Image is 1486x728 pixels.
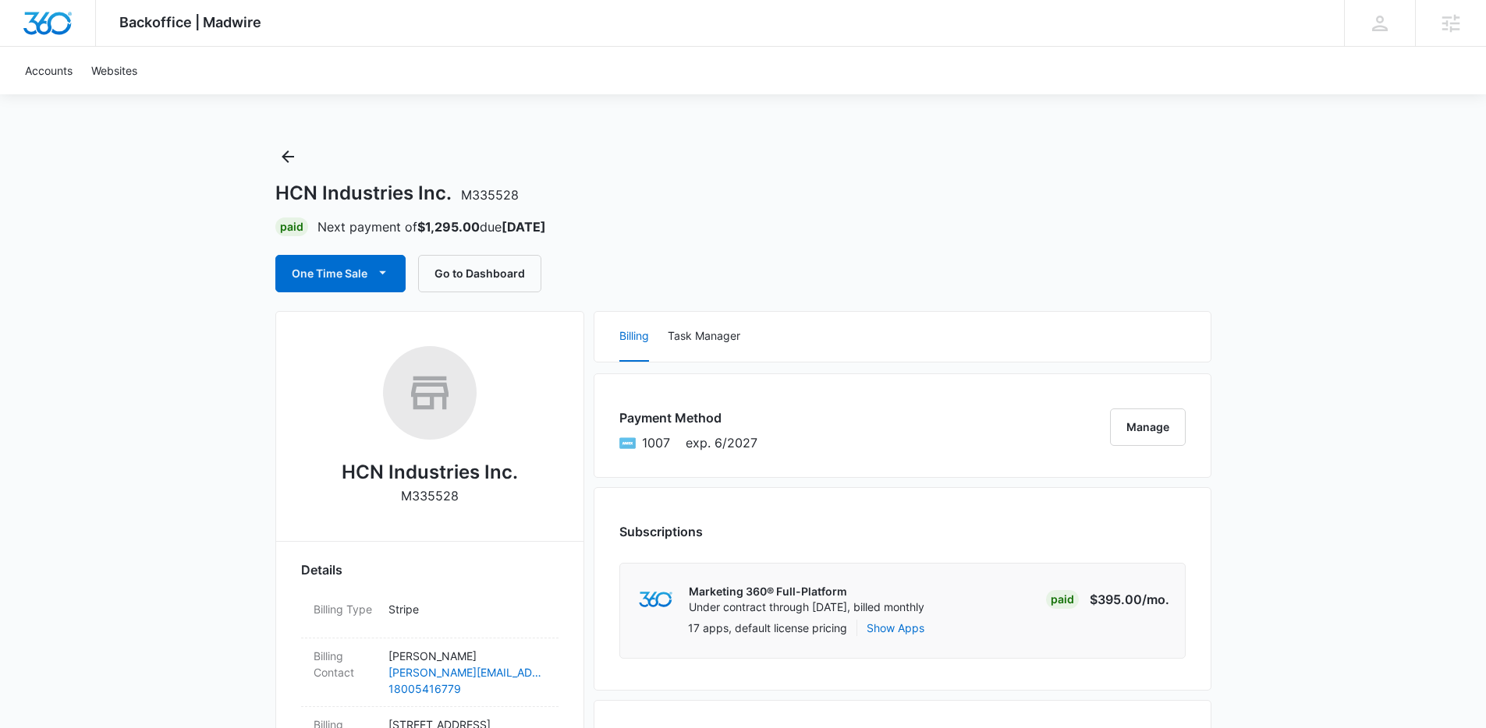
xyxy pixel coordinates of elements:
[275,255,406,292] button: One Time Sale
[301,560,342,579] span: Details
[1110,408,1186,446] button: Manage
[301,638,559,707] div: Billing Contact[PERSON_NAME][PERSON_NAME][EMAIL_ADDRESS][DOMAIN_NAME]18005416779
[275,182,519,205] h1: HCN Industries Inc.
[301,592,559,638] div: Billing TypeStripe
[82,47,147,94] a: Websites
[401,486,459,505] p: M335528
[689,599,924,615] p: Under contract through [DATE], billed monthly
[417,219,480,235] strong: $1,295.00
[314,648,376,680] dt: Billing Contact
[639,592,672,608] img: marketing360Logo
[461,187,519,203] span: M335528
[388,680,546,697] a: 18005416779
[668,312,740,362] button: Task Manager
[275,144,300,169] button: Back
[867,620,924,636] button: Show Apps
[619,312,649,362] button: Billing
[342,458,518,486] h2: HCN Industries Inc.
[619,408,757,427] h3: Payment Method
[418,255,541,292] button: Go to Dashboard
[314,601,376,617] dt: Billing Type
[388,648,546,664] p: [PERSON_NAME]
[619,522,703,541] h3: Subscriptions
[317,217,546,236] p: Next payment of due
[1142,592,1169,607] span: /mo.
[119,14,261,30] span: Backoffice | Madwire
[388,664,546,680] a: [PERSON_NAME][EMAIL_ADDRESS][DOMAIN_NAME]
[686,433,757,452] span: exp. 6/2027
[688,620,847,636] p: 17 apps, default license pricing
[1090,590,1169,609] p: $395.00
[502,219,546,235] strong: [DATE]
[388,601,546,617] p: Stripe
[642,433,670,452] span: American Express ending with
[1046,590,1079,609] div: Paid
[16,47,82,94] a: Accounts
[275,217,308,236] div: Paid
[689,584,924,599] p: Marketing 360® Full-Platform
